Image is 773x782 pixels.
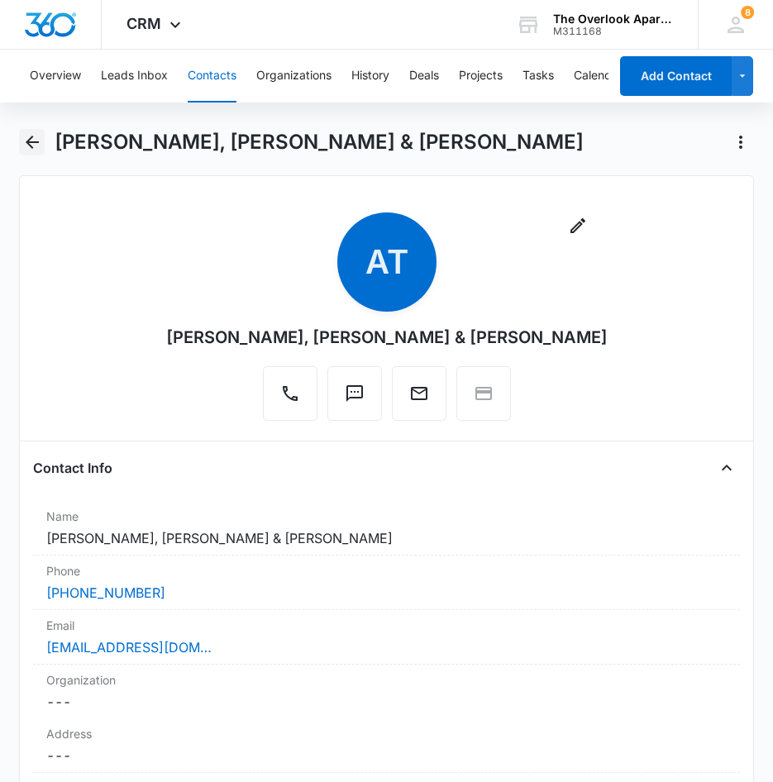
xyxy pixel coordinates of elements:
a: [EMAIL_ADDRESS][DOMAIN_NAME] [46,637,212,657]
button: Organizations [256,50,332,103]
h4: Contact Info [33,458,112,478]
button: Projects [459,50,503,103]
button: Contacts [188,50,236,103]
button: Call [263,366,317,421]
button: Close [713,455,740,481]
dd: [PERSON_NAME], [PERSON_NAME] & [PERSON_NAME] [46,528,726,548]
button: Text [327,366,382,421]
label: Address [46,725,726,742]
span: 8 [741,6,754,19]
label: Phone [46,562,726,579]
button: History [351,50,389,103]
button: Actions [728,129,754,155]
button: Deals [409,50,439,103]
span: CRM [126,15,161,32]
div: Name[PERSON_NAME], [PERSON_NAME] & [PERSON_NAME] [33,501,739,556]
h1: [PERSON_NAME], [PERSON_NAME] & [PERSON_NAME] [55,130,584,155]
span: AT [337,212,437,312]
div: Email[EMAIL_ADDRESS][DOMAIN_NAME] [33,610,739,665]
button: Tasks [522,50,554,103]
label: Organization [46,671,726,689]
button: Back [19,129,45,155]
div: Phone[PHONE_NUMBER] [33,556,739,610]
label: Email [46,617,726,634]
a: [PHONE_NUMBER] [46,583,165,603]
button: Leads Inbox [101,50,168,103]
div: notifications count [741,6,754,19]
a: Email [392,392,446,406]
button: Email [392,366,446,421]
dd: --- [46,746,726,765]
div: account id [553,26,674,37]
dd: --- [46,692,726,712]
div: [PERSON_NAME], [PERSON_NAME] & [PERSON_NAME] [166,325,608,350]
a: Text [327,392,382,406]
div: Organization--- [33,665,739,718]
button: Overview [30,50,81,103]
div: Address--- [33,718,739,773]
button: Calendar [574,50,623,103]
button: Add Contact [620,56,732,96]
label: Name [46,508,726,525]
a: Call [263,392,317,406]
div: account name [553,12,674,26]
